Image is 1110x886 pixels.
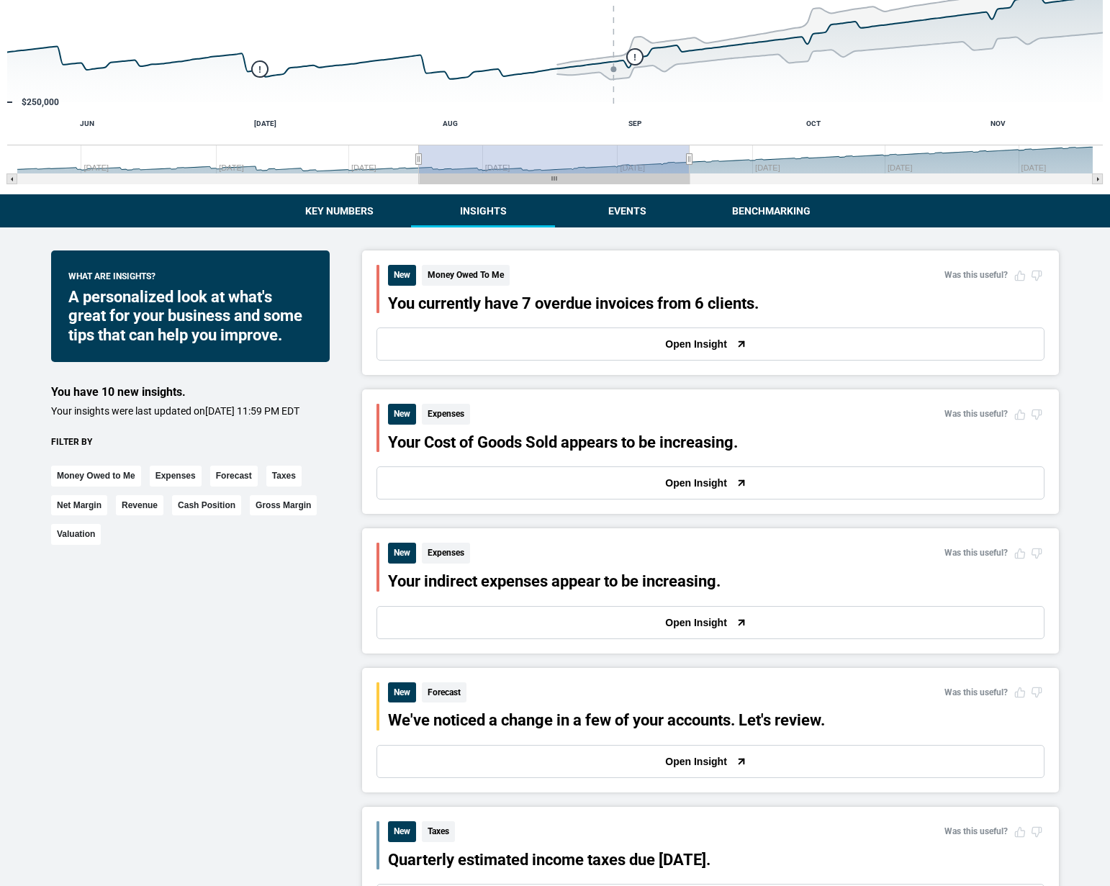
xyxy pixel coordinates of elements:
text: AUG [443,119,458,127]
span: Was this useful? [944,270,1008,280]
p: Your insights were last updated on [DATE] 11:59 PM EDT [51,404,330,419]
span: Expenses [422,543,470,564]
span: New [388,682,416,703]
span: Expenses [422,404,470,425]
button: Expenses [150,466,202,487]
span: New [388,265,416,286]
text: OCT [806,119,821,127]
text: ! [633,53,636,63]
span: New [388,404,416,425]
span: What are insights? [68,271,155,288]
button: Net Margin [51,495,107,516]
text: ! [258,65,261,75]
span: Taxes [422,821,455,842]
button: Money Owed to Me [51,466,141,487]
button: Gross Margin [250,495,317,516]
span: New [388,543,416,564]
button: Key Numbers [267,194,411,227]
text: $250,000 [22,97,59,107]
span: New [388,821,416,842]
text: [DATE] [254,119,276,127]
g: Monday, Sep 1, 04:00, 486,757.45208767516. flags. [627,49,643,65]
button: Open Insight [376,466,1044,499]
button: Your indirect expenses appear to be increasing. [388,572,721,591]
span: Was this useful? [944,409,1008,419]
span: Forecast [422,682,466,703]
text: SEP [628,119,642,127]
button: Insights [411,194,555,227]
span: Money Owed To Me [422,265,510,286]
span: Was this useful? [944,826,1008,836]
button: We've noticed a change in a few of your accounts. Let's review. [388,711,825,730]
button: Benchmarking [699,194,843,227]
button: Events [555,194,699,227]
button: Cash Position [172,495,241,516]
button: Open Insight [376,745,1044,778]
button: Taxes [266,466,302,487]
button: Revenue [116,495,163,516]
button: Forecast [210,466,258,487]
text: NOV [991,119,1006,127]
text: JUN [80,119,94,127]
button: Open Insight [376,327,1044,361]
div: Filter by [51,436,330,448]
button: Your Cost of Goods Sold appears to be increasing. [388,433,738,452]
button: Valuation [51,524,101,545]
span: Was this useful? [944,548,1008,558]
button: You currently have 7 overdue invoices from 6 clients. [388,294,759,313]
span: Was this useful? [944,687,1008,697]
g: Monday, Jun 30, 04:00, 422,258. flags. [252,61,268,77]
button: Quarterly estimated income taxes due [DATE]. [388,851,710,869]
span: You have 10 new insights. [51,385,186,399]
button: Open Insight [376,606,1044,639]
div: A personalized look at what's great for your business and some tips that can help you improve. [68,288,312,345]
